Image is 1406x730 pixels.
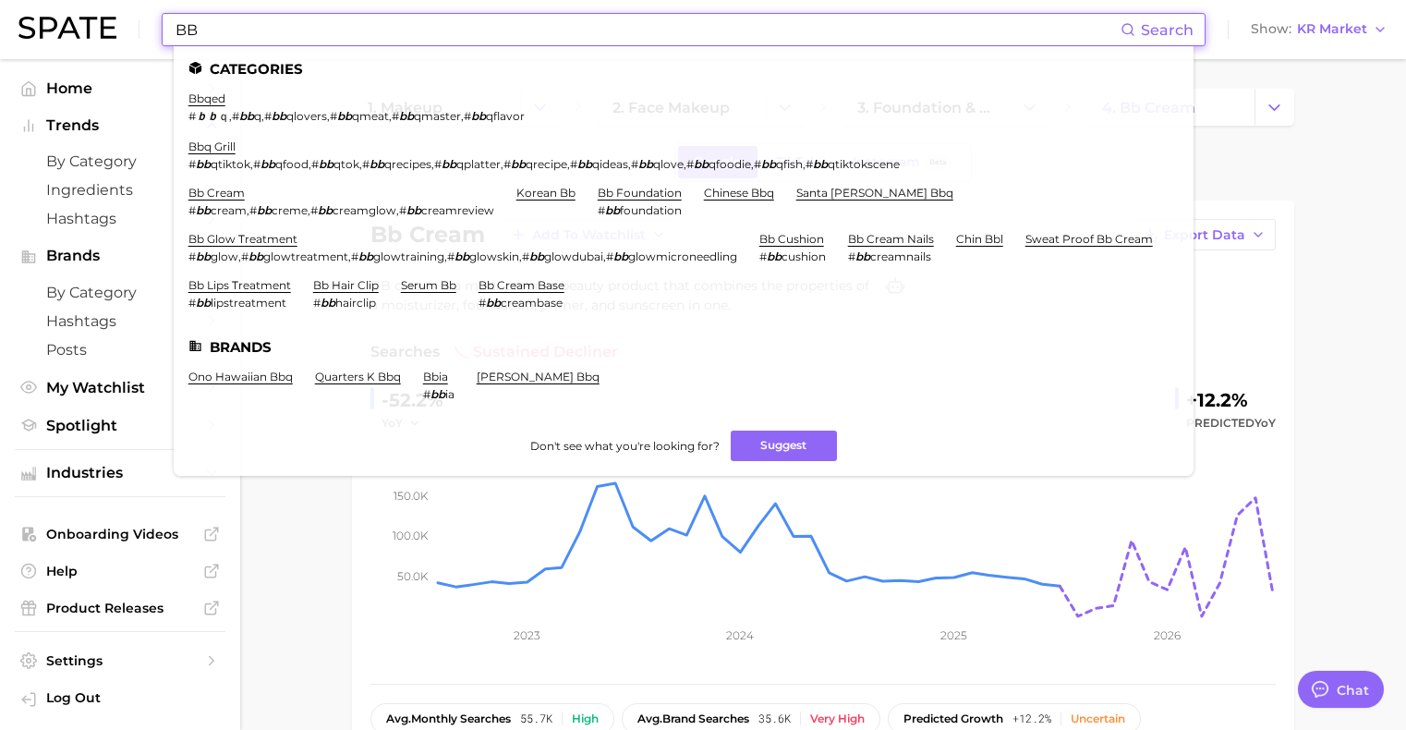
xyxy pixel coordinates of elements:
span: foundation [620,203,682,217]
span: # [253,157,261,171]
span: qplatter [456,157,501,171]
a: chinese bbq [704,186,774,200]
button: Trends [15,112,225,140]
a: bbq grill [188,140,236,153]
em: bb [358,249,373,263]
span: # [503,157,511,171]
span: qlove [653,157,684,171]
em: bb [761,157,776,171]
button: Brands [15,242,225,270]
tspan: 150.0k [394,489,429,503]
span: qrecipe [526,157,567,171]
em: bb [767,249,782,263]
em: bb [855,249,870,263]
em: bb [406,203,421,217]
span: glowtraining [373,249,444,263]
span: # [232,109,239,123]
abbr: average [637,712,662,725]
em: bb [196,249,211,263]
span: # [264,109,272,123]
span: +12.2% [1012,712,1051,725]
span: # [464,109,471,123]
abbr: average [386,712,411,725]
span: # [570,157,577,171]
span: qmaster [414,109,461,123]
span: Search [1141,21,1194,39]
span: Industries [46,465,194,481]
span: KR Market [1297,24,1367,34]
span: Help [46,563,194,579]
span: # [188,296,196,310]
button: ShowKR Market [1246,18,1392,42]
a: bb hair clip [313,278,379,292]
a: bb cream base [479,278,564,292]
em: bb [399,109,414,123]
div: , , , , , , , , , , [188,157,900,171]
tspan: 50.0k [397,568,429,582]
a: quarters k bbq [315,370,401,383]
em: bb [430,387,445,401]
span: by Category [46,152,194,170]
a: by Category [15,147,225,176]
em: bb [196,157,211,171]
span: lipstreatment [211,296,286,310]
em: ｂｂ [196,109,218,123]
span: qflavor [486,109,525,123]
a: Settings [15,647,225,675]
li: Brands [188,339,1179,355]
span: creambase [501,296,563,310]
span: cushion [782,249,826,263]
span: # [754,157,761,171]
span: # [606,249,613,263]
span: cream [211,203,247,217]
span: Hashtags [46,210,194,227]
span: Settings [46,652,194,669]
em: bb [577,157,592,171]
span: 35.6k [758,712,791,725]
span: creamglow [333,203,396,217]
em: bb [370,157,384,171]
a: bbia [423,370,448,383]
a: Posts [15,335,225,364]
span: Trends [46,117,194,134]
span: Predicted [1186,412,1276,434]
span: predicted growth [903,712,1003,725]
button: Export Data [1132,219,1276,250]
span: Spotlight [46,417,194,434]
em: bb [605,203,620,217]
span: Log Out [46,689,211,706]
a: [PERSON_NAME] bbq [477,370,600,383]
span: # [447,249,455,263]
span: by Category [46,284,194,301]
a: Product Releases [15,594,225,622]
a: chin bbl [956,232,1003,246]
span: qtiktokscene [828,157,900,171]
em: bb [196,296,211,310]
div: Uncertain [1071,712,1125,725]
a: Onboarding Videos [15,520,225,548]
a: bbqed [188,91,225,105]
em: bb [471,109,486,123]
a: bb glow treatment [188,232,297,246]
span: Don't see what you're looking for? [530,439,720,453]
span: # [311,157,319,171]
span: Hashtags [46,312,194,330]
em: bb [529,249,544,263]
a: korean bb [516,186,576,200]
span: # [188,109,196,123]
span: # [392,109,399,123]
span: glowtreatment [263,249,348,263]
span: # [423,387,430,401]
span: qfood [275,157,309,171]
span: # [806,157,813,171]
span: YoY [1254,416,1276,430]
em: bb [486,296,501,310]
span: qideas [592,157,628,171]
a: Ingredients [15,176,225,204]
span: hairclip [335,296,376,310]
span: 55.7k [520,712,552,725]
span: qtiktok [211,157,250,171]
a: bb cream [188,186,245,200]
a: ono hawaiian bbq [188,370,293,383]
span: # [479,296,486,310]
